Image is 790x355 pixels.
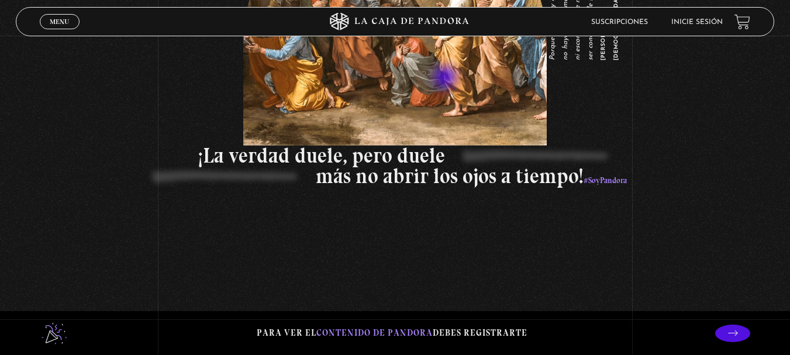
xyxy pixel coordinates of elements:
a: Suscripciones [591,19,648,26]
span: Menu [50,18,69,25]
span: #SoyPandora [584,176,627,185]
a: View your shopping cart [734,14,750,30]
span: contenido de Pandora [316,328,433,338]
p: Para ver el debes registrarte [257,325,527,341]
span: Cerrar [46,28,73,36]
a: Inicie sesión [671,19,723,26]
